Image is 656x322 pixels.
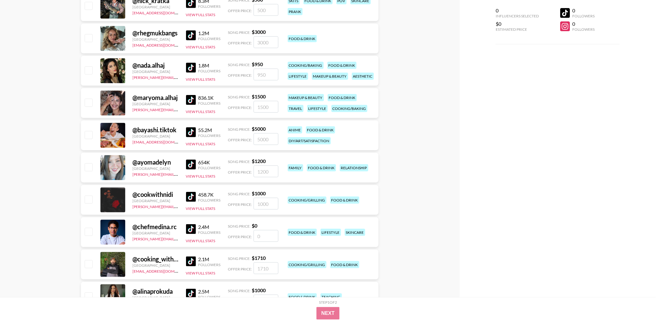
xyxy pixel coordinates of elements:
[288,73,308,80] div: lifestyle
[288,8,303,15] div: prank
[198,159,221,166] div: 654K
[288,261,326,268] div: cooking/grilling
[317,307,340,320] button: Next
[330,261,359,268] div: food & drink
[228,30,251,35] span: Song Price:
[573,27,595,32] div: Followers
[307,105,328,112] div: lifestyle
[228,41,252,45] span: Offer Price:
[228,105,252,110] span: Offer Price:
[198,230,221,235] div: Followers
[288,62,324,69] div: cooking/baking
[133,166,179,171] div: [GEOGRAPHIC_DATA]
[133,263,179,268] div: [GEOGRAPHIC_DATA]
[133,198,179,203] div: [GEOGRAPHIC_DATA]
[133,288,179,295] div: @ alinaprokuda
[330,197,359,204] div: food & drink
[228,138,252,142] span: Offer Price:
[228,202,252,207] span: Offer Price:
[328,94,357,101] div: food & drink
[198,166,221,170] div: Followers
[133,9,195,15] a: [EMAIL_ADDRESS][DOMAIN_NAME]
[228,159,251,164] span: Song Price:
[198,224,221,230] div: 2.4M
[288,293,317,301] div: food & drink
[186,174,215,179] button: View Full Stats
[254,262,278,274] input: 1710
[133,94,179,102] div: @ maryoma.alhaj
[198,133,221,138] div: Followers
[186,160,196,170] img: TikTok
[340,164,368,171] div: relationship
[186,206,215,211] button: View Full Stats
[306,126,335,134] div: food & drink
[133,255,179,263] div: @ cooking_with_fire
[133,5,179,9] div: [GEOGRAPHIC_DATA]
[252,190,266,196] strong: $ 1000
[186,127,196,137] img: TikTok
[133,223,179,231] div: @ chefmedina.rc
[198,288,221,295] div: 2.5M
[573,21,595,27] div: 0
[133,171,224,177] a: [PERSON_NAME][EMAIL_ADDRESS][DOMAIN_NAME]
[288,137,331,144] div: diy/art/satisfaction
[252,287,266,293] strong: $ 1000
[198,62,221,69] div: 1.8M
[288,229,317,236] div: food & drink
[254,166,278,177] input: 1200
[254,36,278,48] input: 3000
[198,192,221,198] div: 458.7K
[228,288,251,293] span: Song Price:
[186,95,196,105] img: TikTok
[345,229,365,236] div: skincare
[198,127,221,133] div: 55.2M
[133,191,179,198] div: @ cookwithnidi
[133,203,224,209] a: [PERSON_NAME][EMAIL_ADDRESS][DOMAIN_NAME]
[198,295,221,299] div: Followers
[133,37,179,42] div: [GEOGRAPHIC_DATA]
[198,30,221,36] div: 1.2M
[133,69,179,74] div: [GEOGRAPHIC_DATA]
[186,289,196,299] img: TikTok
[198,69,221,73] div: Followers
[198,198,221,202] div: Followers
[228,95,251,99] span: Song Price:
[352,73,374,80] div: aesthetic
[288,197,326,204] div: cooking/grilling
[288,105,304,112] div: travel
[254,133,278,145] input: 5000
[133,74,224,80] a: [PERSON_NAME][EMAIL_ADDRESS][DOMAIN_NAME]
[133,295,179,300] div: [GEOGRAPHIC_DATA]
[198,262,221,267] div: Followers
[252,158,266,164] strong: $ 1200
[327,62,357,69] div: food & drink
[321,229,341,236] div: lifestyle
[186,142,215,146] button: View Full Stats
[252,126,266,132] strong: $ 5000
[133,29,179,37] div: @ rhegmukbangs
[254,4,278,16] input: 500
[198,95,221,101] div: 836.1K
[228,73,252,78] span: Offer Price:
[573,7,595,14] div: 0
[254,198,278,210] input: 1000
[252,255,266,261] strong: $ 1710
[254,295,278,306] input: 1000
[228,267,252,271] span: Offer Price:
[198,4,221,9] div: Followers
[319,300,337,305] div: Step 1 of 2
[288,126,302,134] div: anime
[133,235,224,241] a: [PERSON_NAME][EMAIL_ADDRESS][DOMAIN_NAME]
[186,271,215,275] button: View Full Stats
[228,170,252,175] span: Offer Price:
[496,21,539,27] div: $0
[496,14,539,18] div: Influencers Selected
[133,61,179,69] div: @ nada.alhaj
[331,105,367,112] div: cooking/baking
[252,61,263,67] strong: $ 950
[186,30,196,40] img: TikTok
[496,7,539,14] div: 0
[186,77,215,82] button: View Full Stats
[133,126,179,134] div: @ bayashi.tiktok
[321,293,342,301] div: teaching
